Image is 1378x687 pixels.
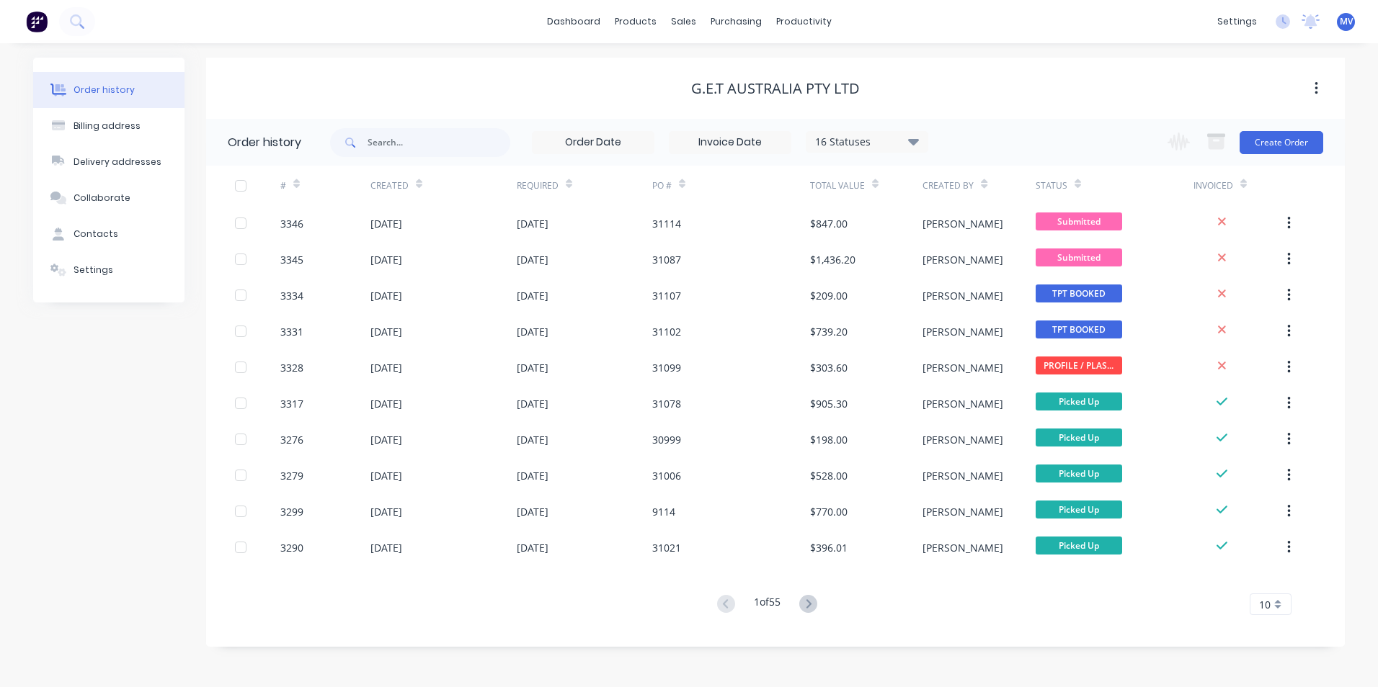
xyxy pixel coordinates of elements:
[810,360,848,375] div: $303.60
[1036,179,1067,192] div: Status
[652,179,672,192] div: PO #
[754,594,781,615] div: 1 of 55
[280,504,303,519] div: 3299
[810,324,848,339] div: $739.20
[670,132,791,153] input: Invoice Date
[1240,131,1323,154] button: Create Order
[370,216,402,231] div: [DATE]
[228,134,301,151] div: Order history
[1193,166,1284,205] div: Invoiced
[923,324,1003,339] div: [PERSON_NAME]
[1036,392,1122,410] span: Picked Up
[810,432,848,447] div: $198.00
[652,216,681,231] div: 31114
[517,288,548,303] div: [DATE]
[810,468,848,483] div: $528.00
[810,166,923,205] div: Total Value
[370,252,402,267] div: [DATE]
[517,540,548,555] div: [DATE]
[517,504,548,519] div: [DATE]
[806,134,928,150] div: 16 Statuses
[652,468,681,483] div: 31006
[810,179,865,192] div: Total Value
[810,540,848,555] div: $396.01
[370,166,517,205] div: Created
[74,120,141,133] div: Billing address
[923,432,1003,447] div: [PERSON_NAME]
[370,179,409,192] div: Created
[652,504,675,519] div: 9114
[33,252,185,288] button: Settings
[517,252,548,267] div: [DATE]
[652,166,810,205] div: PO #
[652,252,681,267] div: 31087
[370,288,402,303] div: [DATE]
[370,324,402,339] div: [DATE]
[280,432,303,447] div: 3276
[1036,536,1122,554] span: Picked Up
[33,72,185,108] button: Order history
[1036,428,1122,446] span: Picked Up
[33,216,185,252] button: Contacts
[280,179,286,192] div: #
[1036,464,1122,482] span: Picked Up
[810,288,848,303] div: $209.00
[923,179,974,192] div: Created By
[74,84,135,96] div: Order history
[608,11,664,32] div: products
[74,228,118,241] div: Contacts
[1036,284,1122,302] span: TPT BOOKED
[652,432,681,447] div: 30999
[74,156,161,169] div: Delivery addresses
[923,396,1003,411] div: [PERSON_NAME]
[1340,15,1353,28] span: MV
[280,360,303,375] div: 3328
[370,360,402,375] div: [DATE]
[517,166,652,205] div: Required
[1036,356,1122,374] span: PROFILE / PLAS...
[1036,212,1122,230] span: Submitted
[1193,179,1233,192] div: Invoiced
[533,132,654,153] input: Order Date
[280,166,370,205] div: #
[517,468,548,483] div: [DATE]
[1036,320,1122,338] span: TPT BOOKED
[652,288,681,303] div: 31107
[517,396,548,411] div: [DATE]
[280,216,303,231] div: 3346
[769,11,839,32] div: productivity
[280,540,303,555] div: 3290
[280,396,303,411] div: 3317
[280,288,303,303] div: 3334
[923,504,1003,519] div: [PERSON_NAME]
[923,288,1003,303] div: [PERSON_NAME]
[1036,166,1193,205] div: Status
[517,179,559,192] div: Required
[370,504,402,519] div: [DATE]
[923,540,1003,555] div: [PERSON_NAME]
[810,504,848,519] div: $770.00
[517,360,548,375] div: [DATE]
[280,468,303,483] div: 3279
[74,264,113,277] div: Settings
[923,166,1035,205] div: Created By
[923,360,1003,375] div: [PERSON_NAME]
[370,396,402,411] div: [DATE]
[810,252,855,267] div: $1,436.20
[540,11,608,32] a: dashboard
[1036,500,1122,518] span: Picked Up
[652,324,681,339] div: 31102
[33,180,185,216] button: Collaborate
[517,216,548,231] div: [DATE]
[923,216,1003,231] div: [PERSON_NAME]
[703,11,769,32] div: purchasing
[280,324,303,339] div: 3331
[370,432,402,447] div: [DATE]
[368,128,510,157] input: Search...
[810,216,848,231] div: $847.00
[923,252,1003,267] div: [PERSON_NAME]
[370,540,402,555] div: [DATE]
[1036,248,1122,266] span: Submitted
[1210,11,1264,32] div: settings
[370,468,402,483] div: [DATE]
